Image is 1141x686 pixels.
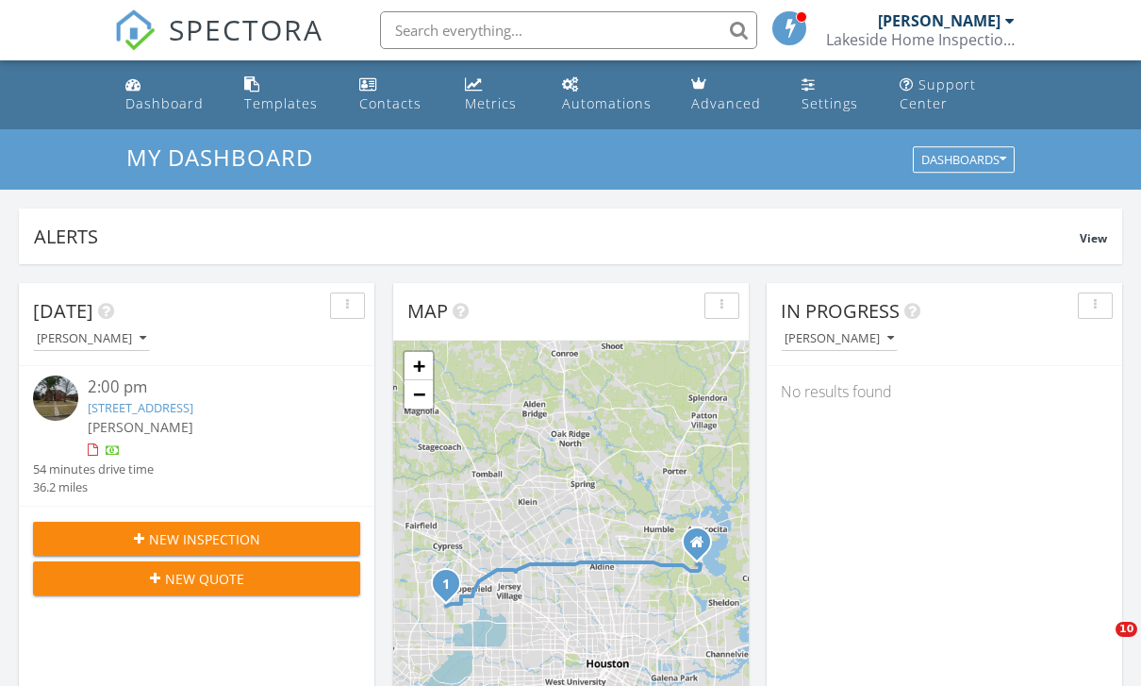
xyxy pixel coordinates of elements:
[33,376,78,421] img: streetview
[380,11,757,49] input: Search everything...
[405,380,433,409] a: Zoom out
[33,298,93,324] span: [DATE]
[921,154,1006,167] div: Dashboards
[781,326,898,352] button: [PERSON_NAME]
[126,142,313,173] span: My Dashboard
[237,68,337,122] a: Templates
[802,94,858,112] div: Settings
[114,25,323,65] a: SPECTORA
[794,68,876,122] a: Settings
[33,478,154,496] div: 36.2 miles
[33,376,360,496] a: 2:00 pm [STREET_ADDRESS] [PERSON_NAME] 54 minutes drive time 36.2 miles
[465,94,517,112] div: Metrics
[767,366,1122,417] div: No results found
[169,9,323,49] span: SPECTORA
[34,224,1080,249] div: Alerts
[33,326,150,352] button: [PERSON_NAME]
[554,68,670,122] a: Automations (Basic)
[88,399,193,416] a: [STREET_ADDRESS]
[118,68,222,122] a: Dashboard
[697,542,708,553] div: 14511 Golden Appaloosa Cir, Houston TEXAS 77044
[442,578,450,592] i: 1
[88,376,333,399] div: 2:00 pm
[892,68,1023,122] a: Support Center
[125,94,204,112] div: Dashboard
[407,298,448,324] span: Map
[457,68,538,122] a: Metrics
[88,418,193,436] span: [PERSON_NAME]
[149,529,260,549] span: New Inspection
[37,332,146,345] div: [PERSON_NAME]
[405,352,433,380] a: Zoom in
[359,94,422,112] div: Contacts
[1077,622,1122,667] iframe: Intercom live chat
[33,561,360,595] button: New Quote
[33,460,154,478] div: 54 minutes drive time
[33,522,360,556] button: New Inspection
[785,332,894,345] div: [PERSON_NAME]
[244,94,318,112] div: Templates
[684,68,779,122] a: Advanced
[446,583,457,594] div: 6118 Deep S Dr, Katy, TX 77449
[1080,230,1107,246] span: View
[691,94,761,112] div: Advanced
[352,68,442,122] a: Contacts
[900,75,976,112] div: Support Center
[826,30,1015,49] div: Lakeside Home Inspections
[1116,622,1137,637] span: 10
[562,94,652,112] div: Automations
[878,11,1000,30] div: [PERSON_NAME]
[781,298,900,324] span: In Progress
[114,9,156,51] img: The Best Home Inspection Software - Spectora
[165,569,244,589] span: New Quote
[913,147,1015,174] button: Dashboards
